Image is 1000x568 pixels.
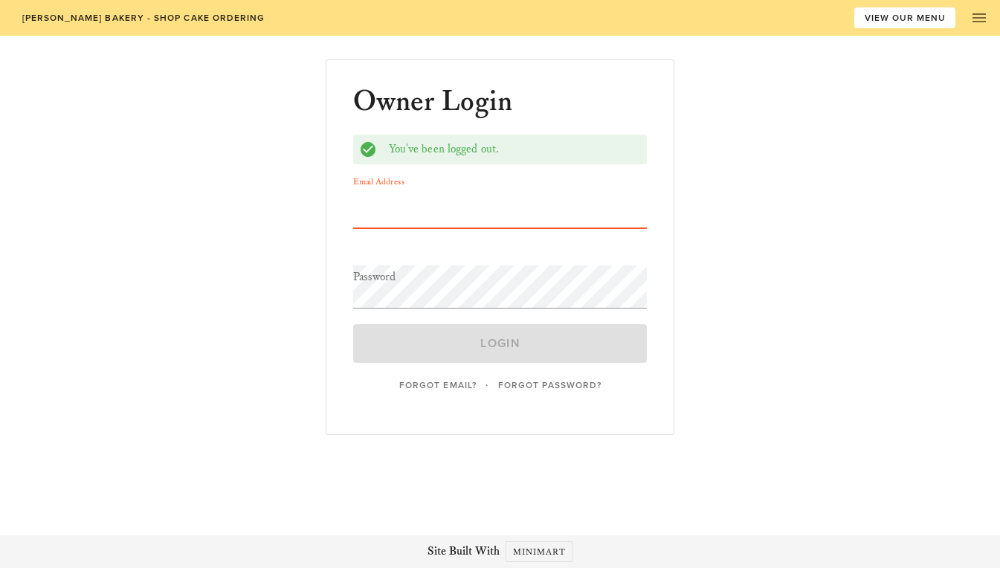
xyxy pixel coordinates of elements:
[353,176,404,187] label: Email Address
[353,87,513,117] h1: Owner Login
[488,375,610,396] a: Forgot Password?
[864,13,946,23] span: VIEW OUR MENU
[12,7,274,28] a: [PERSON_NAME] Bakery - Shop Cake Ordering
[21,13,265,23] span: [PERSON_NAME] Bakery - Shop Cake Ordering
[399,380,477,390] span: Forgot Email?
[512,546,567,558] span: Minimart
[506,541,573,562] a: Minimart
[389,375,486,396] a: Forgot Email?
[497,380,601,390] span: Forgot Password?
[353,375,648,396] div: ·
[389,141,642,158] div: You've been logged out.
[854,7,955,28] a: VIEW OUR MENU
[428,543,500,561] span: Site Built With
